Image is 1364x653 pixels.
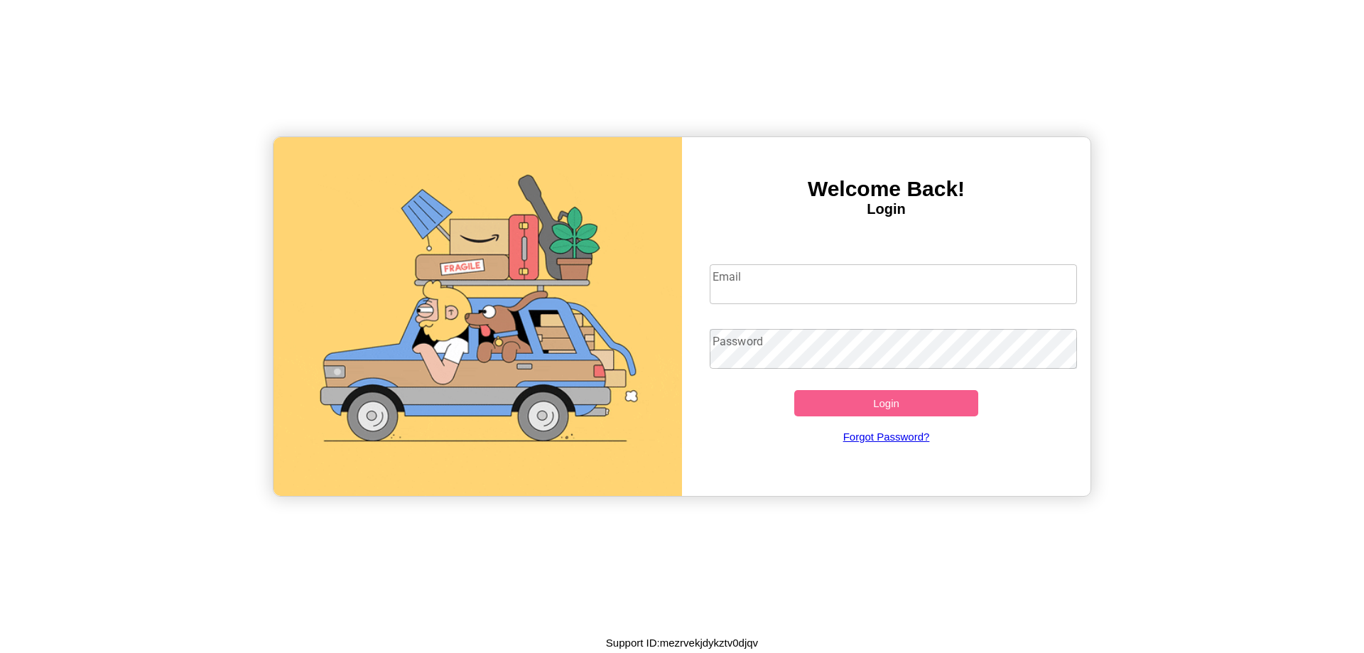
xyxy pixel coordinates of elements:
button: Login [794,390,978,416]
a: Forgot Password? [703,416,1071,457]
h4: Login [682,201,1090,217]
img: gif [274,137,682,496]
h3: Welcome Back! [682,177,1090,201]
p: Support ID: mezrvekjdykztv0djqv [606,633,758,652]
